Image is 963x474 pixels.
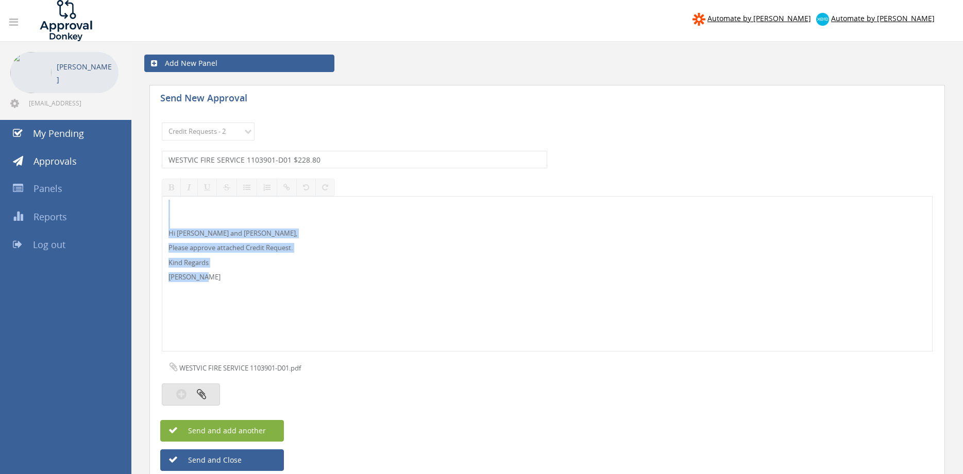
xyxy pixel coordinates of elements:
[168,229,926,238] p: Hi [PERSON_NAME] and [PERSON_NAME],
[692,13,705,26] img: zapier-logomark.png
[33,155,77,167] span: Approvals
[33,238,65,251] span: Log out
[831,13,935,23] span: Automate by [PERSON_NAME]
[162,151,547,168] input: Subject
[33,210,67,223] span: Reports
[179,363,301,373] span: WESTVIC FIRE SERVICE 1103901-D01.pdf
[33,127,84,139] span: My Pending
[277,179,297,196] button: Insert / edit link
[162,179,181,196] button: Bold
[315,179,335,196] button: Redo
[707,13,811,23] span: Automate by [PERSON_NAME]
[296,179,316,196] button: Undo
[29,99,116,107] span: [EMAIL_ADDRESS][DOMAIN_NAME]
[168,243,926,253] p: Please approve attached Credit Request.
[197,179,217,196] button: Underline
[160,93,341,106] h5: Send New Approval
[160,449,284,471] button: Send and Close
[236,179,257,196] button: Unordered List
[168,272,926,282] p: [PERSON_NAME]
[216,179,237,196] button: Strikethrough
[257,179,277,196] button: Ordered List
[33,182,62,195] span: Panels
[816,13,829,26] img: xero-logo.png
[57,60,113,86] p: [PERSON_NAME]
[160,420,284,442] button: Send and add another
[166,426,266,435] span: Send and add another
[180,179,198,196] button: Italic
[144,55,334,72] a: Add New Panel
[168,258,926,268] p: Kind Regards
